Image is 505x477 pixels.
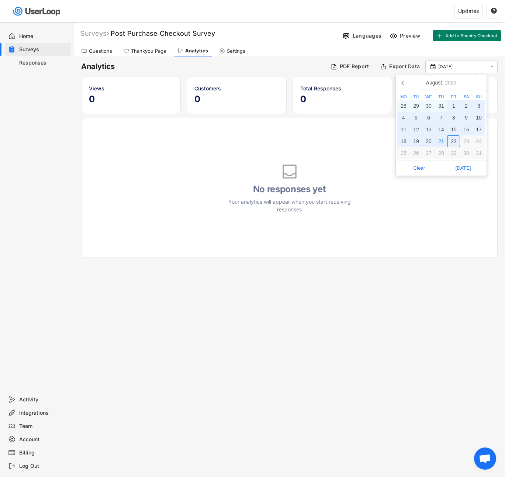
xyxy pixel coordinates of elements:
div: Sa [460,95,473,99]
div: 31 [473,147,485,159]
div: Log Out [19,463,68,470]
div: 10 [473,112,485,124]
div: 17 [473,124,485,135]
div: 27 [422,147,435,159]
div: 2 [460,100,473,112]
div: 30 [460,147,473,159]
div: Your analytics will appear when you start receiving responses [223,198,356,213]
div: Updates [458,8,479,14]
div: 6 [422,112,435,124]
div: Surveys [80,29,109,38]
div: Th [435,95,447,99]
i: 2025 [445,80,456,85]
div: 21 [435,135,447,147]
div: Views [89,84,173,92]
div: 13 [422,124,435,135]
div: 5 [410,112,422,124]
text:  [430,63,436,70]
h5: 0 [300,94,384,105]
div: Billing [19,449,68,456]
div: 19 [410,135,422,147]
h5: 0 [89,94,173,105]
div: 23 [460,135,473,147]
button: [DATE] [441,162,485,174]
h4: No responses yet [223,184,356,195]
div: Questions [89,48,112,54]
div: 14 [435,124,447,135]
div: 30 [422,100,435,112]
div: Languages [353,32,381,39]
div: 7 [435,112,447,124]
text:  [491,63,494,70]
div: Mo [397,95,410,99]
button:  [489,63,495,70]
a: Open chat [474,447,496,470]
div: 20 [422,135,435,147]
button: Clear [397,162,441,174]
div: Team [19,423,68,430]
div: 15 [447,124,460,135]
div: August, [423,77,460,89]
div: Activity [19,396,68,403]
div: 11 [397,124,410,135]
div: We [422,95,435,99]
div: Responses [19,59,68,66]
font: Post Purchase Checkout Survey [111,30,215,37]
div: 16 [460,124,473,135]
div: 31 [435,100,447,112]
div: Account [19,436,68,443]
input: Select Date Range [438,63,487,70]
div: 26 [410,147,422,159]
div: Analytics [185,48,208,54]
div: Home [19,33,68,40]
span: Add to Shopify Checkout [445,34,498,38]
div: 28 [397,100,410,112]
div: 22 [447,135,460,147]
div: 29 [447,147,460,159]
h6: Analytics [81,62,325,72]
div: Tu [410,95,422,99]
div: Customers [194,84,279,92]
span: Clear [399,163,439,174]
div: 8 [447,112,460,124]
div: Export Data [389,63,420,70]
button:  [429,63,436,70]
span: [DATE] [443,163,483,174]
div: 25 [397,147,410,159]
div: 29 [410,100,422,112]
div: 9 [460,112,473,124]
div: Total Responses [300,84,384,92]
div: Thankyou Page [131,48,166,54]
div: Su [473,95,485,99]
div: Fr [447,95,460,99]
div: Surveys [19,46,68,53]
div: 12 [410,124,422,135]
button: Add to Shopify Checkout [433,30,501,41]
div: 24 [473,135,485,147]
div: 1 [447,100,460,112]
text:  [491,7,497,14]
div: 18 [397,135,410,147]
div: 4 [397,112,410,124]
div: PDF Report [340,63,369,70]
button:  [491,8,497,14]
div: Settings [227,48,245,54]
h5: 0 [194,94,279,105]
div: Preview [400,32,422,39]
div: 28 [435,147,447,159]
img: Language%20Icon.svg [342,32,350,40]
div: 3 [473,100,485,112]
div: Integrations [19,409,68,416]
img: userloop-logo-01.svg [11,4,63,19]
